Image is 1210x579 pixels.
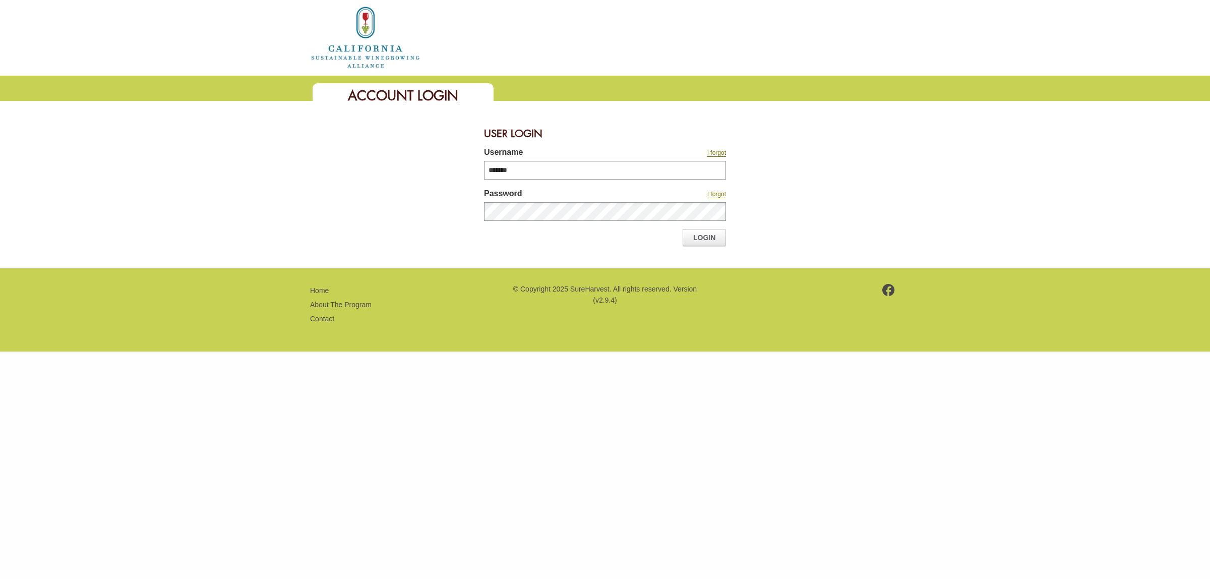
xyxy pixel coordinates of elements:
a: Contact [310,315,334,323]
img: footer-facebook.png [882,284,895,296]
label: Password [484,188,640,202]
a: About The Program [310,301,372,309]
a: Home [310,286,329,295]
div: User Login [484,121,726,146]
a: I forgot [707,149,726,157]
span: Account Login [348,87,458,104]
a: Login [683,229,726,246]
a: Home [310,32,421,41]
p: © Copyright 2025 SureHarvest. All rights reserved. Version (v2.9.4) [512,283,698,306]
img: logo_cswa2x.png [310,5,421,70]
a: I forgot [707,191,726,198]
label: Username [484,146,640,161]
